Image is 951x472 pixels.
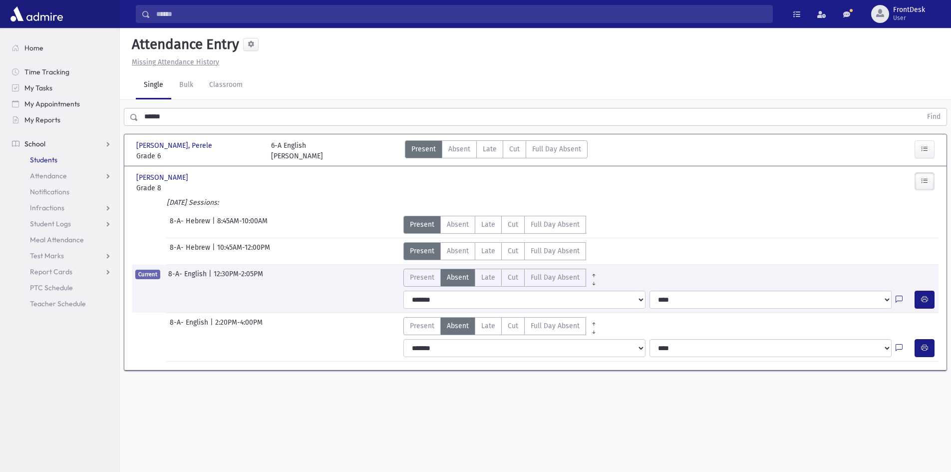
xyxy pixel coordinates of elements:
[167,198,219,207] i: [DATE] Sessions:
[4,296,119,312] a: Teacher Schedule
[30,235,84,244] span: Meal Attendance
[30,299,86,308] span: Teacher Schedule
[481,272,495,283] span: Late
[136,71,171,99] a: Single
[212,216,217,234] span: |
[410,272,434,283] span: Present
[508,321,518,331] span: Cut
[4,168,119,184] a: Attendance
[24,67,69,76] span: Time Tracking
[271,140,323,161] div: 6-A English [PERSON_NAME]
[403,317,602,335] div: AttTypes
[24,139,45,148] span: School
[24,83,52,92] span: My Tasks
[4,216,119,232] a: Student Logs
[531,321,580,331] span: Full Day Absent
[4,80,119,96] a: My Tasks
[410,246,434,256] span: Present
[481,219,495,230] span: Late
[128,36,239,53] h5: Attendance Entry
[210,317,215,335] span: |
[171,71,201,99] a: Bulk
[531,246,580,256] span: Full Day Absent
[170,242,212,260] span: 8-A- Hebrew
[586,317,602,325] a: All Prior
[447,246,469,256] span: Absent
[30,171,67,180] span: Attendance
[893,6,925,14] span: FrontDesk
[4,264,119,280] a: Report Cards
[30,187,69,196] span: Notifications
[217,242,270,260] span: 10:45AM-12:00PM
[136,151,261,161] span: Grade 6
[508,246,518,256] span: Cut
[403,216,586,234] div: AttTypes
[509,144,520,154] span: Cut
[531,272,580,283] span: Full Day Absent
[136,140,214,151] span: [PERSON_NAME], Perele
[209,269,214,287] span: |
[4,96,119,112] a: My Appointments
[447,219,469,230] span: Absent
[4,184,119,200] a: Notifications
[4,232,119,248] a: Meal Attendance
[4,200,119,216] a: Infractions
[8,4,65,24] img: AdmirePro
[30,267,72,276] span: Report Cards
[893,14,925,22] span: User
[447,321,469,331] span: Absent
[4,280,119,296] a: PTC Schedule
[411,144,436,154] span: Present
[483,144,497,154] span: Late
[4,64,119,80] a: Time Tracking
[30,155,57,164] span: Students
[508,219,518,230] span: Cut
[217,216,268,234] span: 8:45AM-10:00AM
[448,144,470,154] span: Absent
[921,108,947,125] button: Find
[215,317,263,335] span: 2:20PM-4:00PM
[410,219,434,230] span: Present
[508,272,518,283] span: Cut
[481,246,495,256] span: Late
[168,269,209,287] span: 8-A- English
[212,242,217,260] span: |
[403,242,586,260] div: AttTypes
[30,219,71,228] span: Student Logs
[128,58,219,66] a: Missing Attendance History
[403,269,602,287] div: AttTypes
[132,58,219,66] u: Missing Attendance History
[405,140,588,161] div: AttTypes
[24,115,60,124] span: My Reports
[447,272,469,283] span: Absent
[4,152,119,168] a: Students
[136,183,261,193] span: Grade 8
[410,321,434,331] span: Present
[150,5,772,23] input: Search
[586,325,602,333] a: All Later
[481,321,495,331] span: Late
[136,172,190,183] span: [PERSON_NAME]
[30,203,64,212] span: Infractions
[24,43,43,52] span: Home
[4,40,119,56] a: Home
[4,112,119,128] a: My Reports
[532,144,581,154] span: Full Day Absent
[4,248,119,264] a: Test Marks
[201,71,251,99] a: Classroom
[30,251,64,260] span: Test Marks
[531,219,580,230] span: Full Day Absent
[24,99,80,108] span: My Appointments
[170,216,212,234] span: 8-A- Hebrew
[170,317,210,335] span: 8-A- English
[4,136,119,152] a: School
[30,283,73,292] span: PTC Schedule
[214,269,263,287] span: 12:30PM-2:05PM
[135,270,160,279] span: Current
